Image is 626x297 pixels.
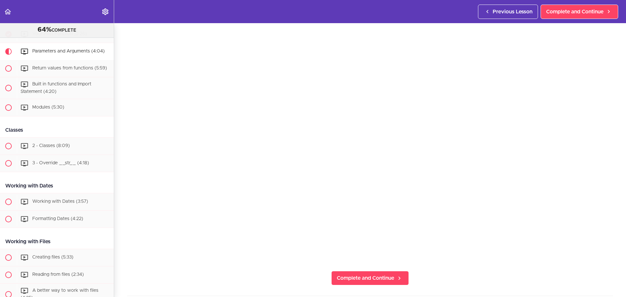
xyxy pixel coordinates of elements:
span: Return values from functions (5:59) [32,66,107,71]
span: Creating files (5:33) [32,255,73,260]
a: Previous Lesson [478,5,538,19]
span: 2 - Classes (8:09) [32,143,70,148]
span: Modules (5:30) [32,105,64,110]
a: Complete and Continue [541,5,618,19]
a: Complete and Continue [331,271,409,285]
span: Formatting Dates (4:22) [32,216,83,221]
svg: Settings Menu [101,8,109,16]
span: Complete and Continue [546,8,604,16]
span: Parameters and Arguments (4:04) [32,49,105,54]
span: Built in functions and Import Statement (4:20) [21,82,91,94]
span: Complete and Continue [337,274,394,282]
span: Working with Dates (3:57) [32,199,88,204]
span: 3 - Override __str__ (4:18) [32,161,89,165]
svg: Back to course curriculum [4,8,12,16]
span: Reading from files (2:34) [32,272,84,277]
span: Previous Lesson [493,8,532,16]
span: 64% [37,26,52,33]
div: COMPLETE [8,26,106,34]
